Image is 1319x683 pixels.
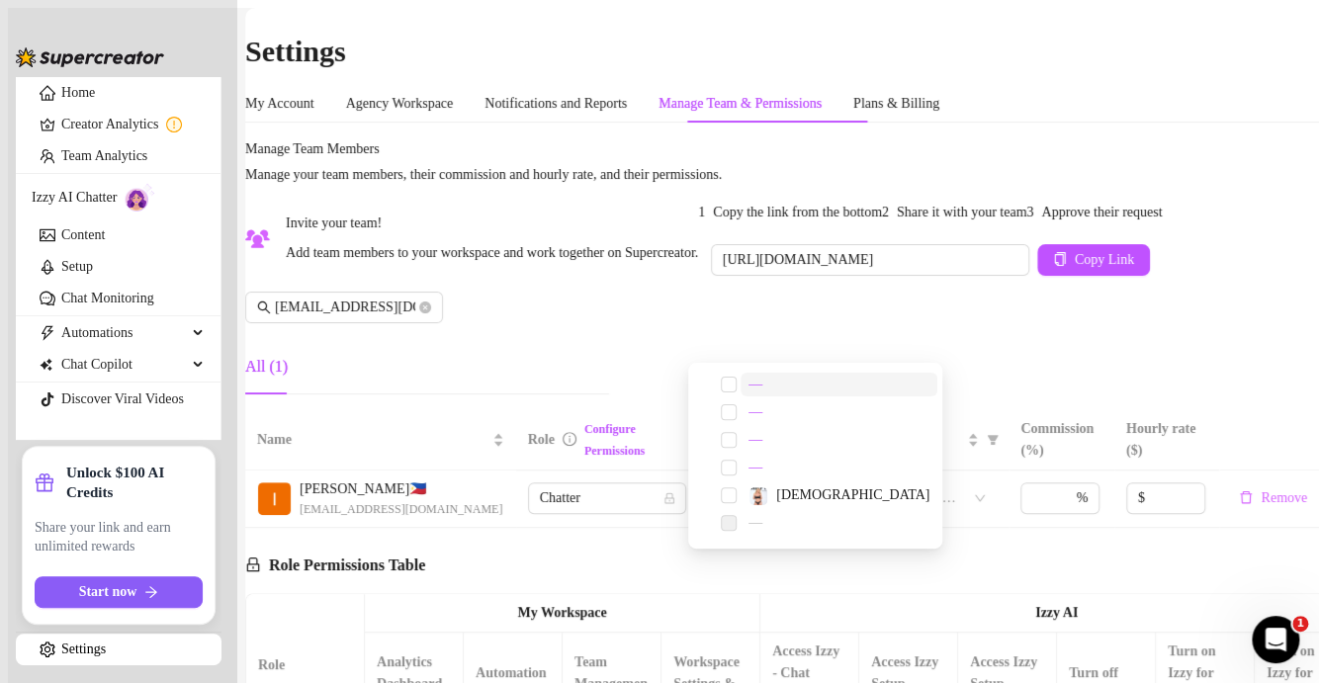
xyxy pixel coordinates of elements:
span: Invite your team! [286,213,698,234]
span: search [257,300,271,314]
a: Settings [61,641,106,656]
button: Start nowarrow-right [35,576,203,608]
button: Copy Link [1037,244,1150,276]
span: — [748,515,762,530]
span: Select tree node [721,460,737,475]
span: filter [987,434,999,446]
span: Copy Link [1075,252,1134,268]
th: Name [245,410,516,470]
h5: Role Permissions Table [245,554,425,577]
a: Setup [61,259,93,274]
span: delete [1239,490,1253,504]
div: Plans & Billing [853,93,939,115]
a: Configure Permissions [584,422,645,458]
span: Izzy AI Chatter [32,187,117,209]
strong: Izzy AI [1035,605,1078,620]
span: — [748,432,762,447]
span: Role [528,432,555,447]
span: Manage your team members, their commission and hourly rate, and their permissions. [245,164,722,186]
img: Chat Copilot [40,358,52,372]
span: [EMAIL_ADDRESS][DOMAIN_NAME] [300,500,502,519]
span: Select tree node [721,377,737,392]
span: 1 [1292,616,1308,632]
span: copy [1053,252,1067,266]
img: Ian louise Persigas [258,482,291,515]
div: Notifications and Reports [484,93,627,115]
span: Name [257,429,488,451]
strong: Unlock $100 AI Credits [66,463,203,502]
input: Search members [275,297,415,318]
span: Select tree node [721,404,737,420]
button: Remove [1231,486,1315,510]
span: [PERSON_NAME] 🇵🇭 [300,478,502,500]
div: Agency Workspace [346,93,454,115]
span: thunderbolt [40,325,55,341]
strong: My Workspace [517,605,606,620]
span: 3 [1026,202,1033,223]
span: — [748,404,762,419]
span: lock [663,492,675,504]
span: Remove [1261,490,1307,506]
a: Home [61,85,95,100]
div: Manage Team & Permissions [659,93,822,115]
span: Share it with your team [897,202,1026,223]
span: lock [245,556,261,572]
th: Commission (%) [1009,410,1114,470]
span: Chat Copilot [61,349,187,381]
a: Creator Analytics exclamation-circle [61,109,205,140]
span: Select tree node [721,515,737,531]
a: Team Analytics [61,148,147,163]
span: Add team members to your workspace and work together on Supercreator. [286,242,698,264]
span: 1 [698,202,705,223]
span: Manage Team Members [245,138,722,160]
iframe: Intercom live chat [1252,616,1299,663]
span: — [748,377,762,391]
span: filter [983,425,1003,455]
span: info-circle [563,432,576,446]
span: Start now [79,584,137,600]
img: Ainslee [749,487,767,505]
span: Select tree node [721,432,737,448]
a: Content [61,227,105,242]
span: Copy the link from the bottom [713,202,882,223]
span: Chatter [540,483,674,513]
th: Hourly rate ($) [1114,410,1220,470]
div: My Account [245,93,314,115]
button: close-circle [419,301,431,313]
a: Chat Monitoring [61,291,154,305]
span: — [748,460,762,474]
span: Select tree node [721,487,737,503]
span: arrow-right [144,585,158,599]
span: [DEMOGRAPHIC_DATA] [776,487,929,502]
span: Approve their request [1041,202,1162,223]
span: Automations [61,317,187,349]
span: Share your link and earn unlimited rewards [35,518,203,556]
img: AI Chatter [125,183,155,212]
img: logo-BBDzfeDw.svg [16,47,164,67]
span: 2 [882,202,889,223]
a: Discover Viral Videos [61,391,184,406]
div: All (1) [245,355,288,379]
span: gift [35,472,54,492]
